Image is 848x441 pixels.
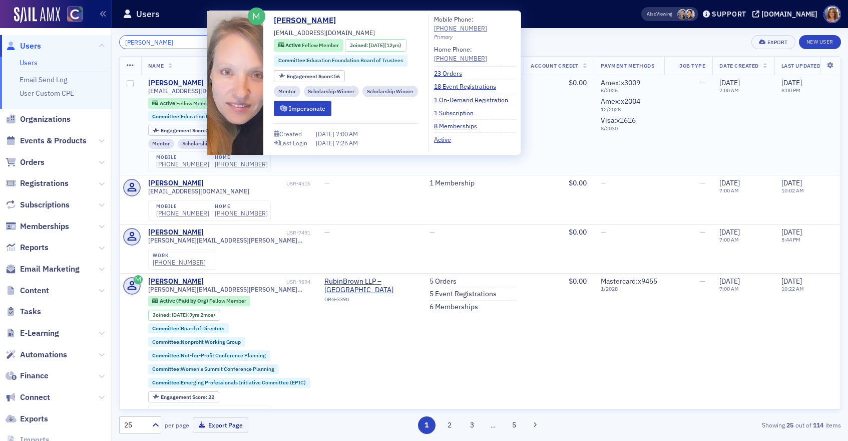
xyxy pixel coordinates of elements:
[811,420,825,429] strong: 114
[569,178,587,187] span: $0.00
[156,160,209,168] div: [PHONE_NUMBER]
[152,352,181,359] span: Committee :
[161,393,208,400] span: Engagement Score :
[193,417,248,433] button: Export Page
[20,58,38,67] a: Users
[601,97,640,106] span: Amex : x2004
[285,42,302,49] span: Active
[719,236,739,243] time: 7:00 AM
[506,416,523,434] button: 5
[148,310,220,321] div: Joined: 2016-07-21 00:00:00
[569,78,587,87] span: $0.00
[215,160,268,168] a: [PHONE_NUMBER]
[719,78,740,87] span: [DATE]
[767,40,788,45] div: Export
[6,178,69,189] a: Registrations
[336,139,358,147] span: 7:26 AM
[6,114,71,125] a: Organizations
[6,157,45,168] a: Orders
[785,420,795,429] strong: 25
[781,78,802,87] span: [DATE]
[6,41,41,52] a: Users
[464,416,481,434] button: 3
[719,285,739,292] time: 7:00 AM
[324,296,415,306] div: ORG-3390
[152,339,241,345] a: Committee:Nonprofit Working Group
[205,80,310,87] div: USR-5245
[148,111,282,121] div: Committee:
[152,352,266,359] a: Committee:Not-for-Profit Conference Planning
[20,75,67,84] a: Email Send Log
[6,285,49,296] a: Content
[278,57,307,64] span: Committee :
[148,79,204,88] a: [PERSON_NAME]
[700,178,705,187] span: —
[274,55,407,67] div: Committee:
[20,413,48,424] span: Exports
[148,286,311,293] span: [PERSON_NAME][EMAIL_ADDRESS][PERSON_NAME][DOMAIN_NAME]
[205,279,310,285] div: USR-9894
[278,42,339,50] a: Active Fellow Member
[205,230,310,236] div: USR-7491
[215,203,268,209] div: home
[712,10,746,19] div: Support
[20,306,41,317] span: Tasks
[211,408,264,414] div: mobile
[20,89,74,98] a: User Custom CPE
[148,323,229,333] div: Committee:
[601,87,657,94] span: 6 / 2026
[148,125,219,136] div: Engagement Score: 56
[148,391,219,402] div: Engagement Score: 22
[781,228,802,237] span: [DATE]
[369,42,401,50] div: (12yrs)
[486,420,500,429] span: …
[316,139,336,147] span: [DATE]
[434,24,487,33] a: [PHONE_NUMBER]
[316,130,336,138] span: [DATE]
[152,338,181,345] span: Committee :
[324,228,330,237] span: —
[124,420,146,430] div: 25
[274,15,343,27] a: [PERSON_NAME]
[20,221,69,232] span: Memberships
[345,39,406,52] div: Joined: 2013-08-31 00:00:00
[274,28,375,37] span: [EMAIL_ADDRESS][DOMAIN_NAME]
[161,128,214,133] div: 56
[20,157,45,168] span: Orders
[148,228,204,237] a: [PERSON_NAME]
[647,11,672,18] span: Viewing
[274,39,343,52] div: Active: Active: Fellow Member
[531,62,578,69] span: Account Credit
[684,9,695,20] span: Pamela Galey-Coleman
[20,349,67,360] span: Automations
[700,277,705,286] span: —
[136,8,160,20] h1: Users
[781,87,800,94] time: 8:00 PM
[781,236,800,243] time: 5:44 PM
[362,86,418,97] div: Scholarship Winner
[430,303,478,312] a: 6 Memberships
[148,187,249,195] span: [EMAIL_ADDRESS][DOMAIN_NAME]
[152,325,224,332] a: Committee:Board of Directors
[152,366,274,372] a: Committee:Women's Summit Conference Planning
[761,10,817,19] div: [DOMAIN_NAME]
[215,209,268,217] div: [PHONE_NUMBER]
[20,264,80,275] span: Email Marketing
[152,100,213,106] a: Active Fellow Member
[148,364,279,374] div: Committee:
[700,228,705,237] span: —
[601,116,636,125] span: Visa : x1616
[152,379,181,386] span: Committee :
[324,277,415,295] a: RubinBrown LLP – [GEOGRAPHIC_DATA]
[6,242,49,253] a: Reports
[781,187,804,194] time: 10:02 AM
[204,37,213,46] button: ×
[350,42,369,50] span: Joined :
[274,70,345,83] div: Engagement Score: 56
[324,178,330,187] span: —
[677,9,688,20] span: Tiffany Carson
[152,325,181,332] span: Committee :
[430,179,475,188] a: 1 Membership
[601,178,606,187] span: —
